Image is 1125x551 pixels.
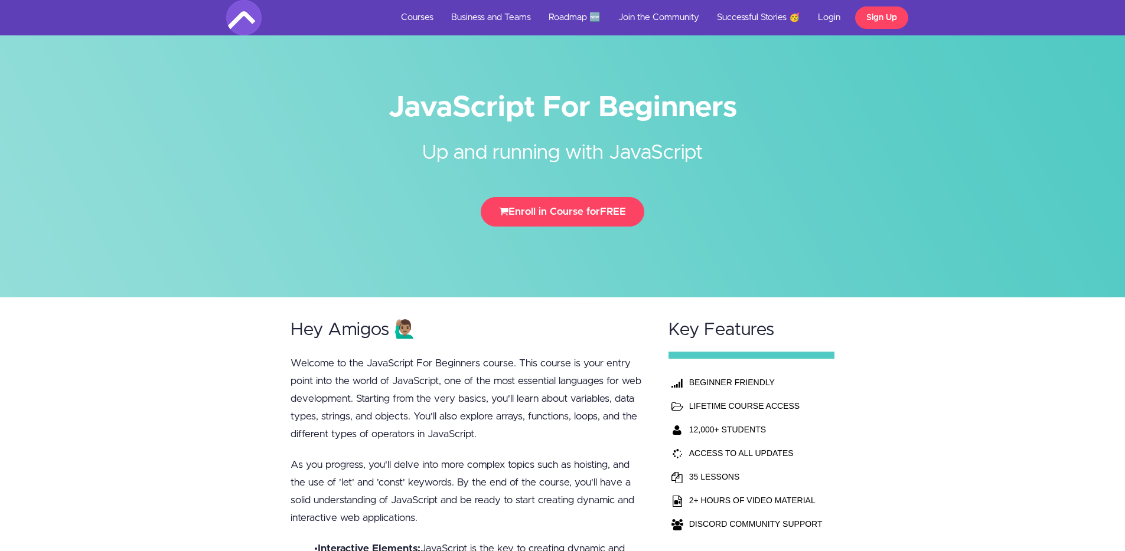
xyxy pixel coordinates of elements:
span: FREE [600,206,626,217]
a: Sign Up [855,6,908,29]
button: Enroll in Course forFREE [481,197,644,227]
h1: JavaScript For Beginners [226,94,899,121]
th: BEGINNER FRIENDLY [686,370,826,394]
td: ACCESS TO ALL UPDATES [686,441,826,465]
td: LIFETIME COURSE ACCESS [686,394,826,418]
th: 12,000+ STUDENTS [686,418,826,441]
h2: Hey Amigos 🙋🏽‍♂️ [291,320,646,340]
td: DISCORD COMMUNITY SUPPORT [686,512,826,536]
h2: Up and running with JavaScript [341,121,784,168]
p: Welcome to the JavaScript For Beginners course. This course is your entry point into the world of... [291,355,646,443]
h2: Key Features [669,320,835,340]
td: 35 LESSONS [686,465,826,488]
p: As you progress, you'll delve into more complex topics such as hoisting, and the use of 'let' and... [291,456,646,527]
td: 2+ HOURS OF VIDEO MATERIAL [686,488,826,512]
